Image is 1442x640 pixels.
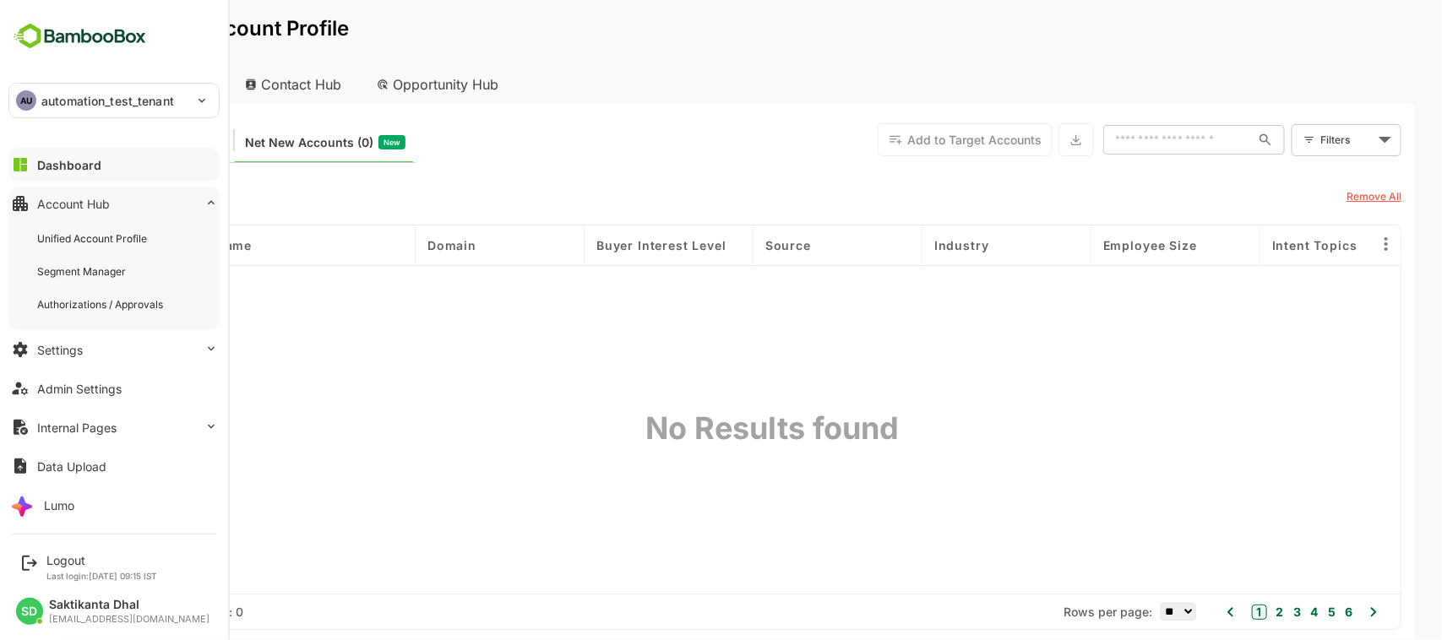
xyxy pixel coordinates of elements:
span: Source [706,238,752,252]
div: AUautomation_test_tenant [9,84,219,117]
button: 5 [1265,603,1276,621]
button: back [30,16,55,41]
span: Net New Accounts ( 0 ) [186,132,314,154]
p: automation_test_tenant [41,92,174,110]
div: Last Event Date [41,182,162,209]
span: Target Accounts [63,132,155,154]
span: New [324,132,341,154]
button: 3 [1230,603,1242,621]
button: Data Upload [8,449,220,483]
div: Dashboard [37,158,101,172]
div: Account Hub [37,197,110,211]
button: Admin Settings [8,372,220,405]
span: Last Event Date [49,189,130,203]
div: Opportunity Hub [304,66,454,103]
button: Export the selected data as CSV [999,123,1035,156]
button: 1 [1193,605,1208,620]
span: Intent Topics [1213,238,1298,252]
div: Data Upload [37,459,106,474]
button: 2 [1213,603,1225,621]
div: Filters [1261,131,1315,149]
span: Domain [368,238,417,252]
div: No Results found [692,409,737,447]
span: Buyer Interest Level [537,238,667,252]
span: Industry [875,238,930,252]
div: Admin Settings [37,382,122,396]
u: Remove All [1287,190,1342,203]
button: Internal Pages [8,410,220,444]
div: [EMAIL_ADDRESS][DOMAIN_NAME] [49,614,209,625]
div: Newly surfaced ICP-fit accounts from Intent, Website, LinkedIn, and other engagement signals. [186,132,346,154]
div: AU [16,90,36,111]
div: Unified Account Profile [37,231,150,246]
button: 4 [1248,603,1260,621]
span: Rows per page: [1004,605,1093,619]
button: Settings [8,333,220,366]
span: Employee Size [1044,238,1138,252]
img: BambooboxFullLogoMark.5f36c76dfaba33ec1ec1367b70bb1252.svg [8,20,151,52]
div: Filters [1260,122,1342,157]
div: Lumo [44,498,74,513]
div: Account Hub [27,66,166,103]
div: Saktikanta Dhal [49,598,209,612]
p: Last login: [DATE] 09:15 IST [46,571,157,581]
div: Logout [46,553,157,567]
div: Settings [37,343,83,357]
div: Segment Manager [37,264,129,279]
p: Unified Account Profile [64,19,290,39]
button: Dashboard [8,148,220,182]
div: Total Rows: 0 | Rows: 0 [51,605,184,619]
div: Internal Pages [37,420,117,435]
span: Account Name [98,238,193,252]
button: 6 [1281,603,1293,621]
button: Account Hub [8,187,220,220]
button: Lumo [8,488,220,522]
div: SD [16,598,43,625]
div: Authorizations / Approvals [37,297,166,312]
div: Contact Hub [172,66,297,103]
button: Add to Target Accounts [819,123,993,156]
